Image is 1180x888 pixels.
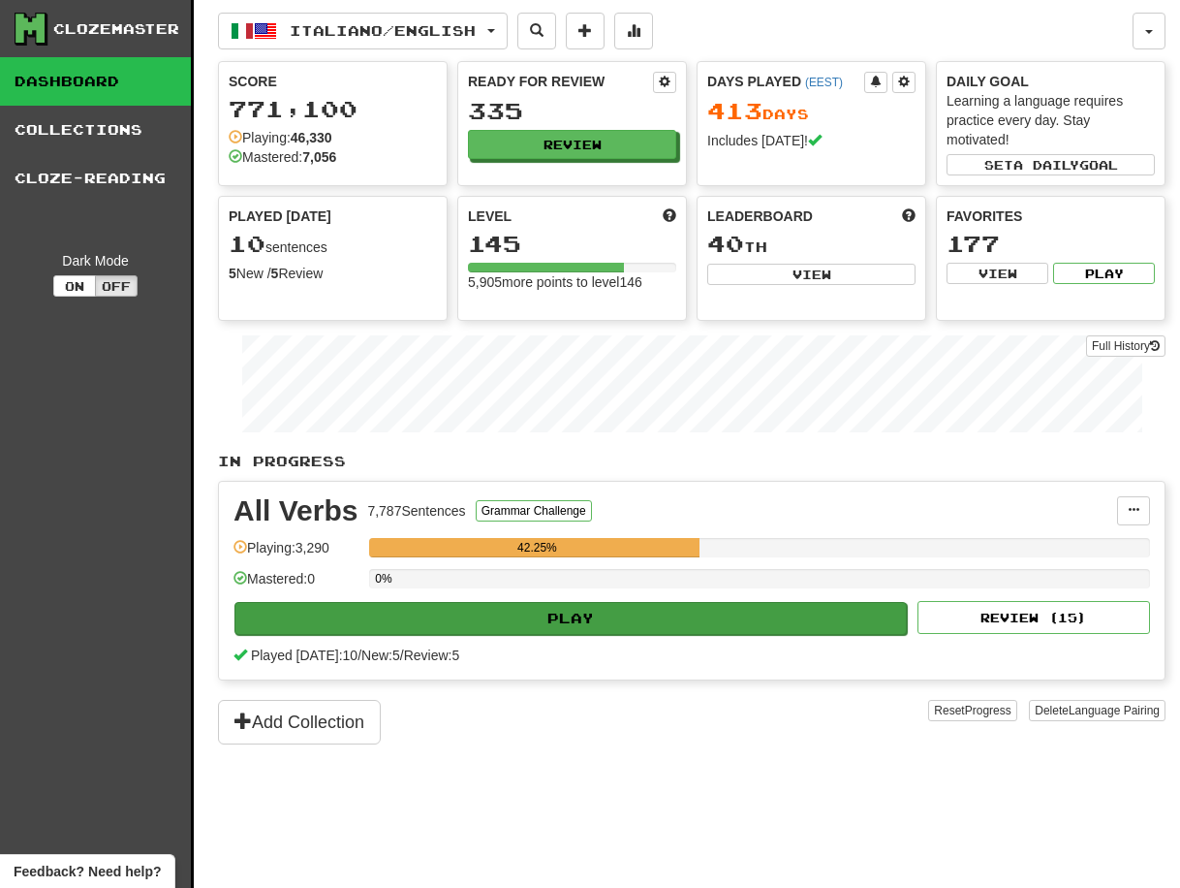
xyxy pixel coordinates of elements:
span: 40 [707,230,744,257]
button: Add sentence to collection [566,13,605,49]
span: 10 [229,230,265,257]
span: Italiano / English [290,22,476,39]
button: ResetProgress [928,700,1016,721]
button: View [947,263,1048,284]
strong: 7,056 [302,149,336,165]
button: Play [1053,263,1155,284]
span: a daily [1013,158,1079,172]
div: Playing: 3,290 [233,538,359,570]
div: 771,100 [229,97,437,121]
strong: 5 [271,266,279,281]
span: / [357,648,361,663]
button: More stats [614,13,653,49]
div: Includes [DATE]! [707,131,916,150]
div: Daily Goal [947,72,1155,91]
div: 335 [468,99,676,123]
span: Open feedback widget [14,862,161,881]
button: Grammar Challenge [476,500,592,522]
button: Italiano/English [218,13,508,49]
div: Playing: [229,128,332,147]
strong: 5 [229,266,236,281]
p: In Progress [218,452,1165,471]
a: Full History [1086,335,1165,357]
button: Review [468,130,676,159]
button: View [707,264,916,285]
div: Score [229,72,437,91]
button: Add Collection [218,700,381,745]
div: Dark Mode [15,251,176,270]
div: 7,787 Sentences [367,501,465,521]
button: DeleteLanguage Pairing [1029,700,1165,721]
div: 177 [947,232,1155,256]
span: New: 5 [361,648,400,663]
span: Played [DATE]: 10 [251,648,357,663]
span: Level [468,206,512,226]
span: Progress [965,704,1011,717]
div: Day s [707,99,916,124]
div: New / Review [229,264,437,283]
span: Score more points to level up [663,206,676,226]
div: Clozemaster [53,19,179,39]
div: Ready for Review [468,72,653,91]
button: Review (15) [917,601,1150,634]
button: On [53,275,96,297]
button: Play [234,602,907,635]
button: Seta dailygoal [947,154,1155,175]
div: sentences [229,232,437,257]
div: Mastered: 0 [233,569,359,601]
a: (EEST) [805,76,843,89]
span: Played [DATE] [229,206,331,226]
div: 42.25% [375,538,699,557]
button: Off [95,275,138,297]
div: All Verbs [233,496,357,525]
strong: 46,330 [291,130,332,145]
div: Learning a language requires practice every day. Stay motivated! [947,91,1155,149]
span: Leaderboard [707,206,813,226]
span: / [400,648,404,663]
div: 145 [468,232,676,256]
span: This week in points, UTC [902,206,916,226]
div: th [707,232,916,257]
div: Favorites [947,206,1155,226]
span: 413 [707,97,762,124]
div: Mastered: [229,147,336,167]
button: Search sentences [517,13,556,49]
div: Days Played [707,72,864,91]
span: Language Pairing [1069,704,1160,717]
span: Review: 5 [404,648,460,663]
div: 5,905 more points to level 146 [468,272,676,292]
